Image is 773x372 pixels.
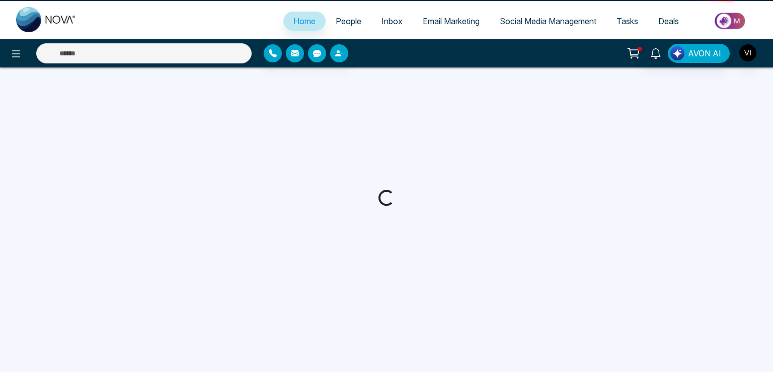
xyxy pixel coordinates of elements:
[423,16,480,26] span: Email Marketing
[668,44,730,63] button: AVON AI
[688,47,721,59] span: AVON AI
[739,44,756,61] img: User Avatar
[381,16,403,26] span: Inbox
[413,12,490,31] a: Email Marketing
[658,16,679,26] span: Deals
[293,16,316,26] span: Home
[670,46,684,60] img: Lead Flow
[648,12,689,31] a: Deals
[326,12,371,31] a: People
[694,10,767,32] img: Market-place.gif
[283,12,326,31] a: Home
[500,16,596,26] span: Social Media Management
[490,12,606,31] a: Social Media Management
[606,12,648,31] a: Tasks
[371,12,413,31] a: Inbox
[336,16,361,26] span: People
[616,16,638,26] span: Tasks
[16,7,76,32] img: Nova CRM Logo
